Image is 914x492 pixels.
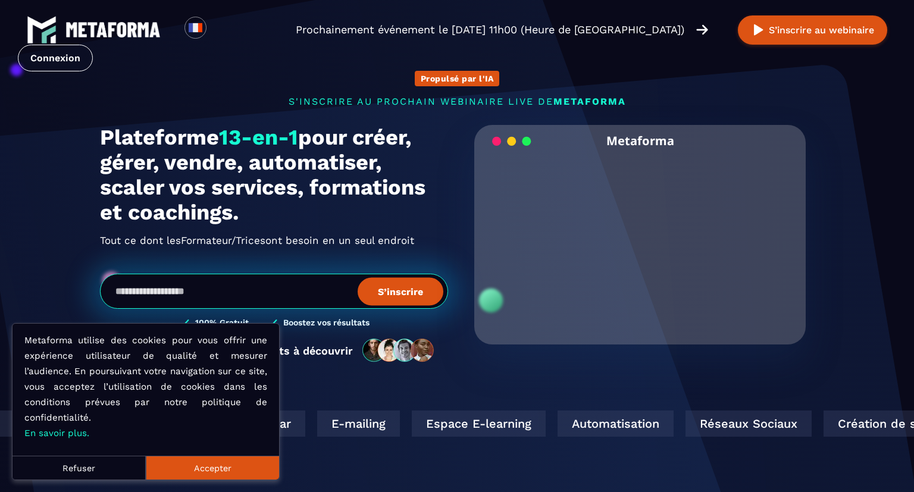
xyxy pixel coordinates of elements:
span: 13-en-1 [219,125,298,150]
div: Search for option [206,17,236,43]
span: Formateur/Trices [181,231,265,250]
p: Prochainement événement le [DATE] 11h00 (Heure de [GEOGRAPHIC_DATA]) [296,21,684,38]
a: Connexion [18,45,93,71]
img: checked [267,318,277,329]
p: s'inscrire au prochain webinaire live de [100,96,814,107]
input: Search for option [217,23,226,37]
button: Refuser [12,456,146,480]
img: play [751,23,766,37]
div: Espace E-learning [404,410,538,437]
img: loading [492,136,531,147]
div: Webinar [222,410,298,437]
h1: Plateforme pour créer, gérer, vendre, automatiser, scaler vos services, formations et coachings. [100,125,448,225]
img: logo [27,15,57,45]
p: Metaforma utilise des cookies pour vous offrir une expérience utilisateur de qualité et mesurer l... [24,333,267,441]
h3: 100% Gratuit [195,318,249,329]
h2: Metaforma [606,125,674,156]
h3: Boostez vos résultats [283,318,370,329]
img: checked [179,318,189,329]
div: Automatisation [550,410,666,437]
a: En savoir plus. [24,428,89,438]
h2: Tout ce dont les ont besoin en un seul endroit [100,231,448,250]
button: S’inscrire [358,277,443,305]
img: arrow-right [696,23,708,36]
img: community-people [359,338,439,363]
button: Accepter [146,456,279,480]
img: logo [65,22,161,37]
div: Réseaux Sociaux [678,410,804,437]
span: METAFORMA [553,96,626,107]
video: Your browser does not support the video tag. [483,156,797,313]
button: S’inscrire au webinaire [738,15,887,45]
div: E-mailing [309,410,392,437]
img: fr [188,20,203,35]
